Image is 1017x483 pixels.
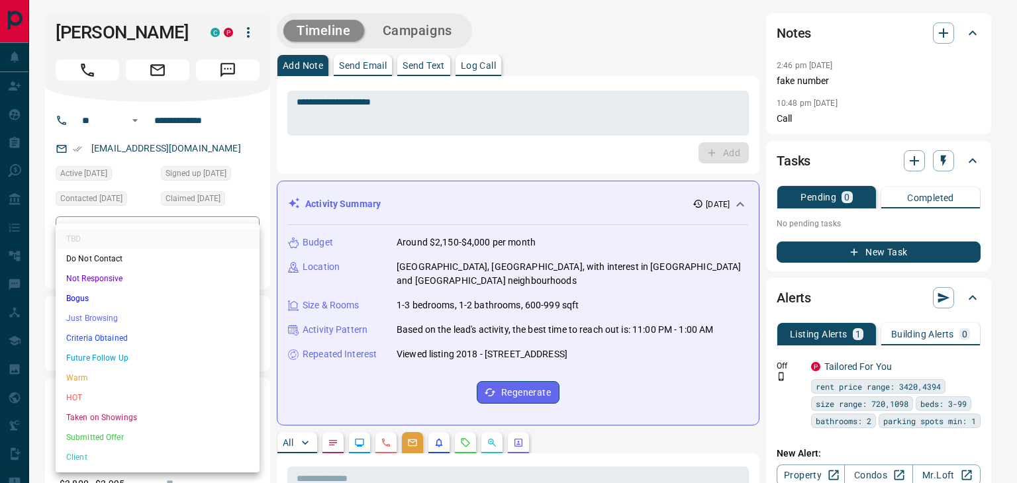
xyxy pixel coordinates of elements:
[56,308,260,328] li: Just Browsing
[56,388,260,408] li: HOT
[56,328,260,348] li: Criteria Obtained
[56,249,260,269] li: Do Not Contact
[56,348,260,368] li: Future Follow Up
[56,427,260,447] li: Submitted Offer
[56,408,260,427] li: Taken on Showings
[56,447,260,467] li: Client
[56,368,260,388] li: Warm
[56,269,260,288] li: Not Responsive
[56,288,260,308] li: Bogus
